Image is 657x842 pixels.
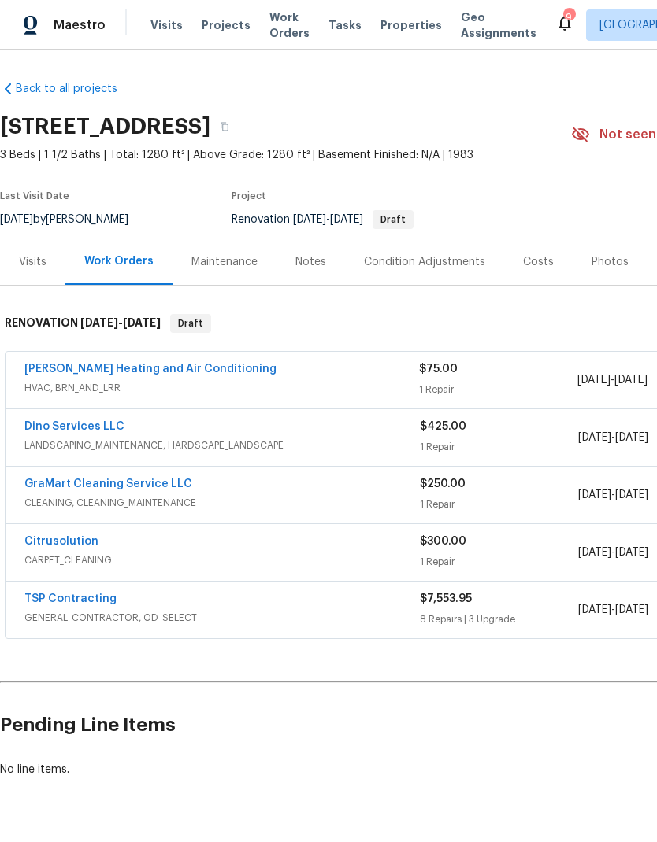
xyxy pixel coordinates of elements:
[420,439,578,455] div: 1 Repair
[420,478,466,489] span: $250.00
[191,254,258,270] div: Maintenance
[232,191,266,201] span: Project
[150,17,183,33] span: Visits
[419,382,577,397] div: 1 Repair
[24,421,124,432] a: Dino Services LLC
[420,554,578,570] div: 1 Repair
[295,254,326,270] div: Notes
[461,9,536,41] span: Geo Assignments
[615,604,648,615] span: [DATE]
[80,317,118,328] span: [DATE]
[24,536,98,547] a: Citrusolution
[615,432,648,443] span: [DATE]
[123,317,161,328] span: [DATE]
[24,438,420,453] span: LANDSCAPING_MAINTENANCE, HARDSCAPE_LANDSCAPE
[578,545,648,560] span: -
[420,497,578,512] div: 1 Repair
[80,317,161,328] span: -
[293,214,363,225] span: -
[328,20,362,31] span: Tasks
[84,253,154,269] div: Work Orders
[172,316,210,331] span: Draft
[419,364,458,375] span: $75.00
[615,489,648,500] span: [DATE]
[563,9,574,25] div: 9
[24,478,192,489] a: GraMart Cleaning Service LLC
[24,552,420,568] span: CARPET_CLEANING
[19,254,46,270] div: Visits
[364,254,485,270] div: Condition Adjustments
[577,375,611,386] span: [DATE]
[54,17,106,33] span: Maestro
[330,214,363,225] span: [DATE]
[24,380,419,396] span: HVAC, BRN_AND_LRR
[420,611,578,627] div: 8 Repairs | 3 Upgrade
[523,254,554,270] div: Costs
[420,536,466,547] span: $300.00
[615,547,648,558] span: [DATE]
[232,214,414,225] span: Renovation
[578,430,648,445] span: -
[24,593,117,604] a: TSP Contracting
[202,17,251,33] span: Projects
[293,214,326,225] span: [DATE]
[592,254,629,270] div: Photos
[5,314,161,333] h6: RENOVATION
[614,375,648,386] span: [DATE]
[210,113,239,141] button: Copy Address
[578,487,648,503] span: -
[374,215,412,224] span: Draft
[578,602,648,618] span: -
[578,547,611,558] span: [DATE]
[269,9,310,41] span: Work Orders
[420,593,472,604] span: $7,553.95
[24,495,420,511] span: CLEANING, CLEANING_MAINTENANCE
[578,604,611,615] span: [DATE]
[577,372,648,388] span: -
[578,489,611,500] span: [DATE]
[24,364,277,375] a: [PERSON_NAME] Heating and Air Conditioning
[578,432,611,443] span: [DATE]
[420,421,466,432] span: $425.00
[24,610,420,626] span: GENERAL_CONTRACTOR, OD_SELECT
[380,17,442,33] span: Properties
